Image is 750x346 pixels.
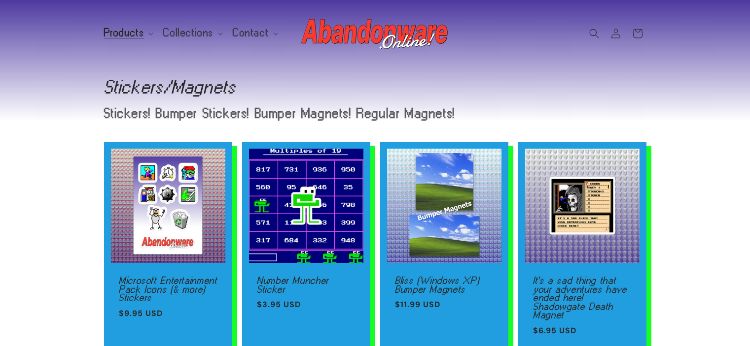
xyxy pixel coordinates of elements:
p: Stickers! Bumper Stickers! Bumper Magnets! Regular Magnets! [104,107,465,120]
a: It's a sad thing that your adventures have ended here! Shadowgate Death Magnet [533,276,632,319]
a: Number Muncher Sticker [257,276,356,293]
a: Bliss (Windows XP) Bumper Magnets [395,276,494,293]
span: Products [104,29,144,37]
span: Contact [233,29,269,37]
span: Collections [163,29,214,37]
summary: Products [98,23,158,43]
summary: Contact [227,23,282,43]
img: Abandonware [301,14,449,53]
summary: Collections [157,23,227,43]
a: Abandonware [297,10,453,57]
summary: Search [583,23,605,44]
h1: Stickers/Magnets [104,79,646,94]
a: Microsoft Entertainment Pack Icons (& more) Stickers [119,276,217,302]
